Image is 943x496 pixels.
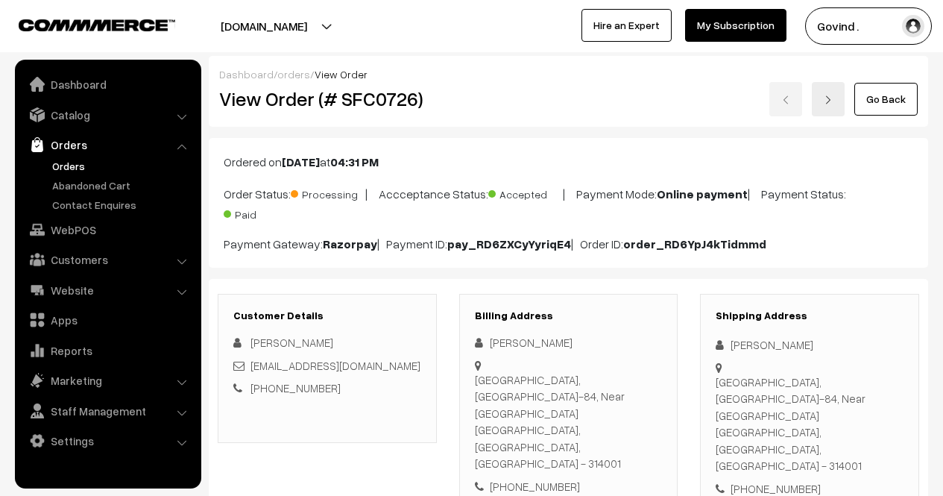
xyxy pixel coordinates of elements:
[824,95,833,104] img: right-arrow.png
[48,178,196,193] a: Abandoned Cart
[219,68,274,81] a: Dashboard
[19,131,196,158] a: Orders
[805,7,932,45] button: Govind .
[685,9,786,42] a: My Subscription
[219,87,437,110] h2: View Order (# SFC0726)
[716,310,903,322] h3: Shipping Address
[19,277,196,304] a: Website
[250,336,333,349] span: [PERSON_NAME]
[219,66,918,82] div: / /
[488,183,563,202] span: Accepted
[716,374,903,474] div: [GEOGRAPHIC_DATA], [GEOGRAPHIC_DATA]-84, Near [GEOGRAPHIC_DATA] [GEOGRAPHIC_DATA], [GEOGRAPHIC_DA...
[224,153,913,171] p: Ordered on at
[250,359,420,372] a: [EMAIL_ADDRESS][DOMAIN_NAME]
[19,427,196,454] a: Settings
[19,19,175,31] img: COMMMERCE
[48,197,196,213] a: Contact Enquires
[250,381,341,395] a: [PHONE_NUMBER]
[224,183,913,223] p: Order Status: | Accceptance Status: | Payment Mode: | Payment Status:
[48,158,196,174] a: Orders
[233,310,421,322] h3: Customer Details
[623,236,766,251] b: order_RD6YpJ4kTidmmd
[277,68,310,81] a: orders
[19,398,196,424] a: Staff Management
[19,15,149,33] a: COMMMERCE
[475,478,663,495] div: [PHONE_NUMBER]
[716,336,903,354] div: [PERSON_NAME]
[581,9,672,42] a: Hire an Expert
[657,186,748,201] b: Online payment
[475,310,663,322] h3: Billing Address
[902,15,924,37] img: user
[168,7,359,45] button: [DOMAIN_NAME]
[19,246,196,273] a: Customers
[282,154,320,169] b: [DATE]
[19,71,196,98] a: Dashboard
[315,68,368,81] span: View Order
[330,154,379,169] b: 04:31 PM
[19,307,196,333] a: Apps
[19,337,196,364] a: Reports
[19,101,196,128] a: Catalog
[447,236,571,251] b: pay_RD6ZXCyYyriqE4
[475,334,663,351] div: [PERSON_NAME]
[19,367,196,394] a: Marketing
[854,83,918,116] a: Go Back
[19,216,196,243] a: WebPOS
[224,203,298,222] span: Paid
[224,235,913,253] p: Payment Gateway: | Payment ID: | Order ID:
[475,371,663,472] div: [GEOGRAPHIC_DATA], [GEOGRAPHIC_DATA]-84, Near [GEOGRAPHIC_DATA] [GEOGRAPHIC_DATA], [GEOGRAPHIC_DA...
[291,183,365,202] span: Processing
[323,236,377,251] b: Razorpay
